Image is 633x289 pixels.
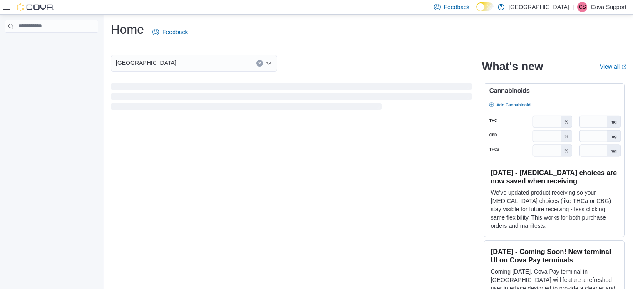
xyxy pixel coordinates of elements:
[111,85,472,111] span: Loading
[573,2,574,12] p: |
[600,63,626,70] a: View allExternal link
[17,3,54,11] img: Cova
[444,3,469,11] span: Feedback
[491,247,618,264] h3: [DATE] - Coming Soon! New terminal UI on Cova Pay terminals
[579,2,586,12] span: CS
[266,60,272,67] button: Open list of options
[162,28,188,36] span: Feedback
[111,21,144,38] h1: Home
[149,24,191,40] a: Feedback
[256,60,263,67] button: Clear input
[491,168,618,185] h3: [DATE] - [MEDICAL_DATA] choices are now saved when receiving
[509,2,569,12] p: [GEOGRAPHIC_DATA]
[476,2,494,11] input: Dark Mode
[621,64,626,69] svg: External link
[5,35,98,54] nav: Complex example
[577,2,587,12] div: Cova Support
[482,60,543,73] h2: What's new
[591,2,626,12] p: Cova Support
[491,188,618,230] p: We've updated product receiving so your [MEDICAL_DATA] choices (like THCa or CBG) stay visible fo...
[116,58,176,68] span: [GEOGRAPHIC_DATA]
